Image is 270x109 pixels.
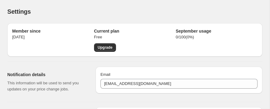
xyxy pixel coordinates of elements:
p: [DATE] [12,34,94,40]
p: 0 / 100 ( 0 %) [176,34,258,40]
h2: Current plan [94,28,176,34]
a: Upgrade [94,43,116,52]
span: Settings [7,8,31,15]
h2: September usage [176,28,258,34]
h2: Member since [12,28,94,34]
p: Free [94,34,176,40]
span: Email [100,72,110,77]
h2: Notification details [7,72,86,78]
span: Upgrade [98,45,113,50]
p: This information will be used to send you updates on your price change jobs. [7,80,86,92]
